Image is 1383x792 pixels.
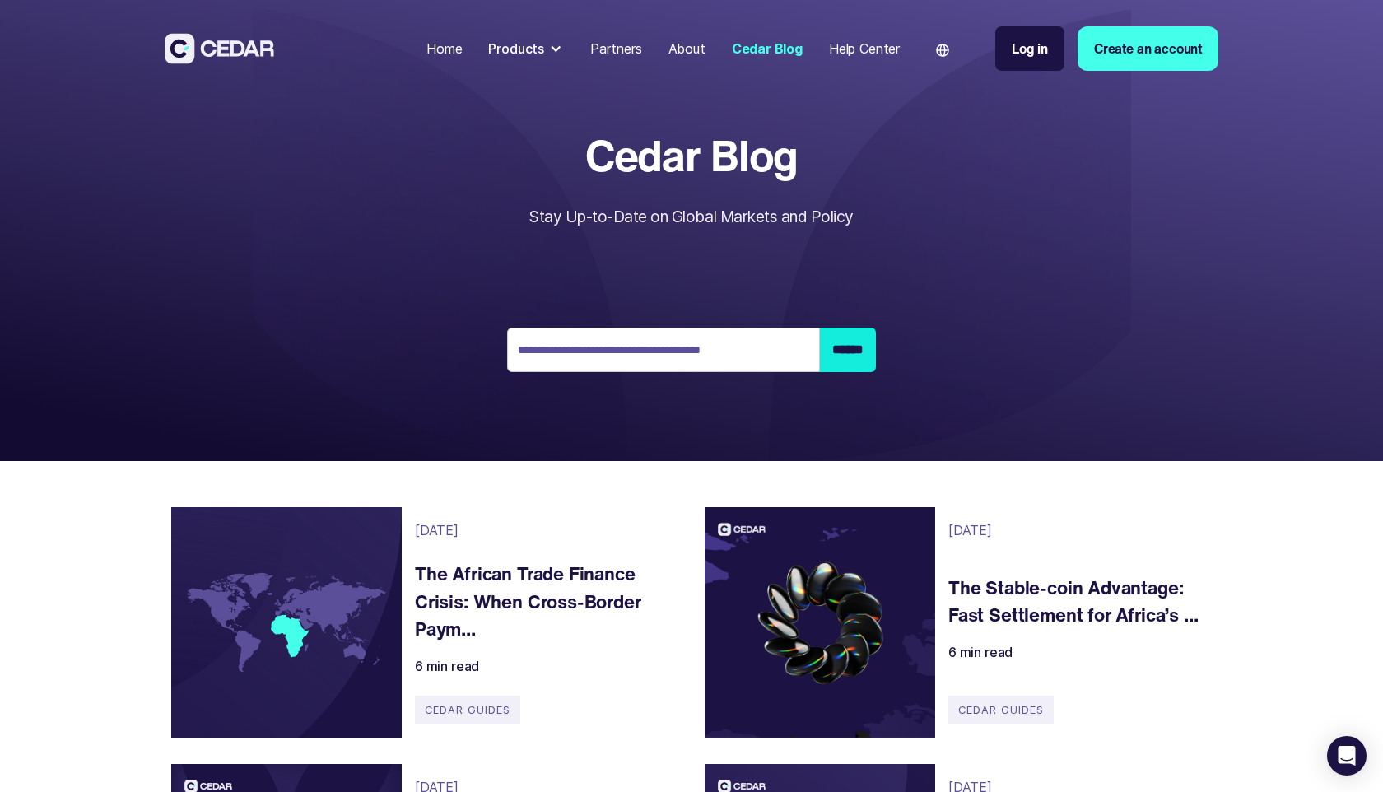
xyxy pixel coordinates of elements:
span: Cedar Blog [529,132,853,179]
div: Cedar Guides [948,696,1054,724]
a: Cedar Blog [725,30,809,67]
span: Stay Up-to-Date on Global Markets and Policy [529,207,853,226]
div: Cedar Blog [732,39,803,58]
a: Log in [995,26,1064,71]
div: Home [426,39,462,58]
div: Partners [590,39,642,58]
div: 6 min read [415,656,479,676]
div: [DATE] [415,520,459,540]
a: Partners [584,30,649,67]
div: [DATE] [948,520,992,540]
div: Help Center [829,39,900,58]
div: Products [482,32,570,65]
a: The Stable-coin Advantage: Fast Settlement for Africa’s ... [948,574,1202,629]
img: world icon [936,44,949,57]
a: About [662,30,712,67]
a: Create an account [1078,26,1218,71]
div: Open Intercom Messenger [1327,736,1367,776]
div: About [668,39,705,58]
div: Log in [1012,39,1048,58]
div: 6 min read [948,642,1013,662]
div: Products [488,39,544,58]
div: Cedar Guides [415,696,520,724]
a: Help Center [822,30,906,67]
a: The African Trade Finance Crisis: When Cross-Border Paym... [415,560,668,643]
a: Home [420,30,468,67]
